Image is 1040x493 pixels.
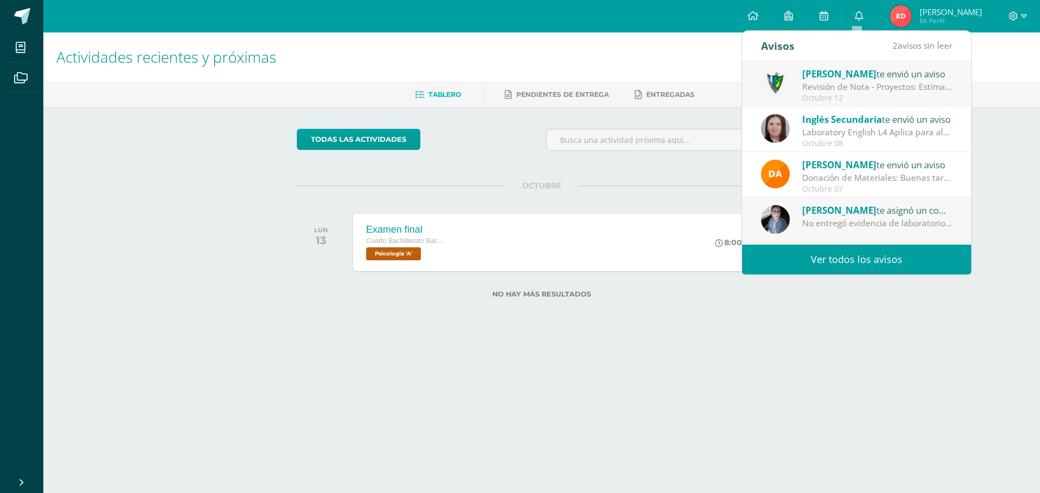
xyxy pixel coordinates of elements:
div: 8:00 PM [715,238,757,247]
span: Tablero [428,90,461,98]
span: [PERSON_NAME] [802,159,876,171]
a: Pendientes de entrega [505,86,609,103]
div: te envió un aviso [802,67,953,81]
a: Tablero [415,86,461,103]
span: Actividades recientes y próximas [56,47,276,67]
span: avisos sin leer [893,40,952,51]
span: Cuarto Bachillerato Bachillerato en CCLL con Orientación en Diseño Gráfico [366,237,447,245]
span: Psicología 'A' [366,247,421,260]
span: Pendientes de entrega [516,90,609,98]
img: 9f174a157161b4ddbe12118a61fed988.png [761,69,790,97]
a: Entregadas [635,86,694,103]
div: Octubre 07 [802,185,953,194]
div: te envió un aviso [802,157,953,172]
div: Octubre 08 [802,139,953,148]
img: 702136d6d401d1cd4ce1c6f6778c2e49.png [761,205,790,234]
img: f9d34ca01e392badc01b6cd8c48cabbd.png [761,160,790,188]
span: 2 [893,40,898,51]
div: te envió un aviso [802,112,953,126]
div: Revisión de Nota - Proyectos: Estimados estudiantes, es un gusto saludarlos. Por este medio se co... [802,81,953,93]
div: te asignó un comentario en 'Prueba de proceso' para 'Lengua y Literatura 4' [802,203,953,217]
div: Octubre 12 [802,94,953,103]
span: OCTUBRE [505,181,578,190]
label: No hay más resultados [297,290,787,298]
div: Avisos [761,31,795,61]
span: Mi Perfil [920,16,982,25]
img: 8af0450cf43d44e38c4a1497329761f3.png [761,114,790,143]
div: LUN [314,226,328,234]
input: Busca una actividad próxima aquí... [547,129,786,150]
div: Examen final [366,224,447,235]
span: [PERSON_NAME] [920,6,982,17]
div: 13 [314,234,328,247]
span: Entregadas [646,90,694,98]
img: afcc9afa039ad5132f92e128405db37d.png [890,5,912,27]
span: Inglés Secundaria [802,113,882,126]
div: Laboratory English L4 Aplica para alumnos de profe Rudy : Elaborar este laboratorio usando la pla... [802,126,953,139]
span: [PERSON_NAME] [802,204,876,216]
span: [PERSON_NAME] [802,68,876,80]
a: todas las Actividades [297,129,420,150]
a: Ver todos los avisos [742,245,971,274]
div: Donación de Materiales: Buenas tardes estimados padres de familia, por este medio les envío un co... [802,172,953,184]
div: No entregó evidencia de laboratorio de retroalimentación [802,217,953,229]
